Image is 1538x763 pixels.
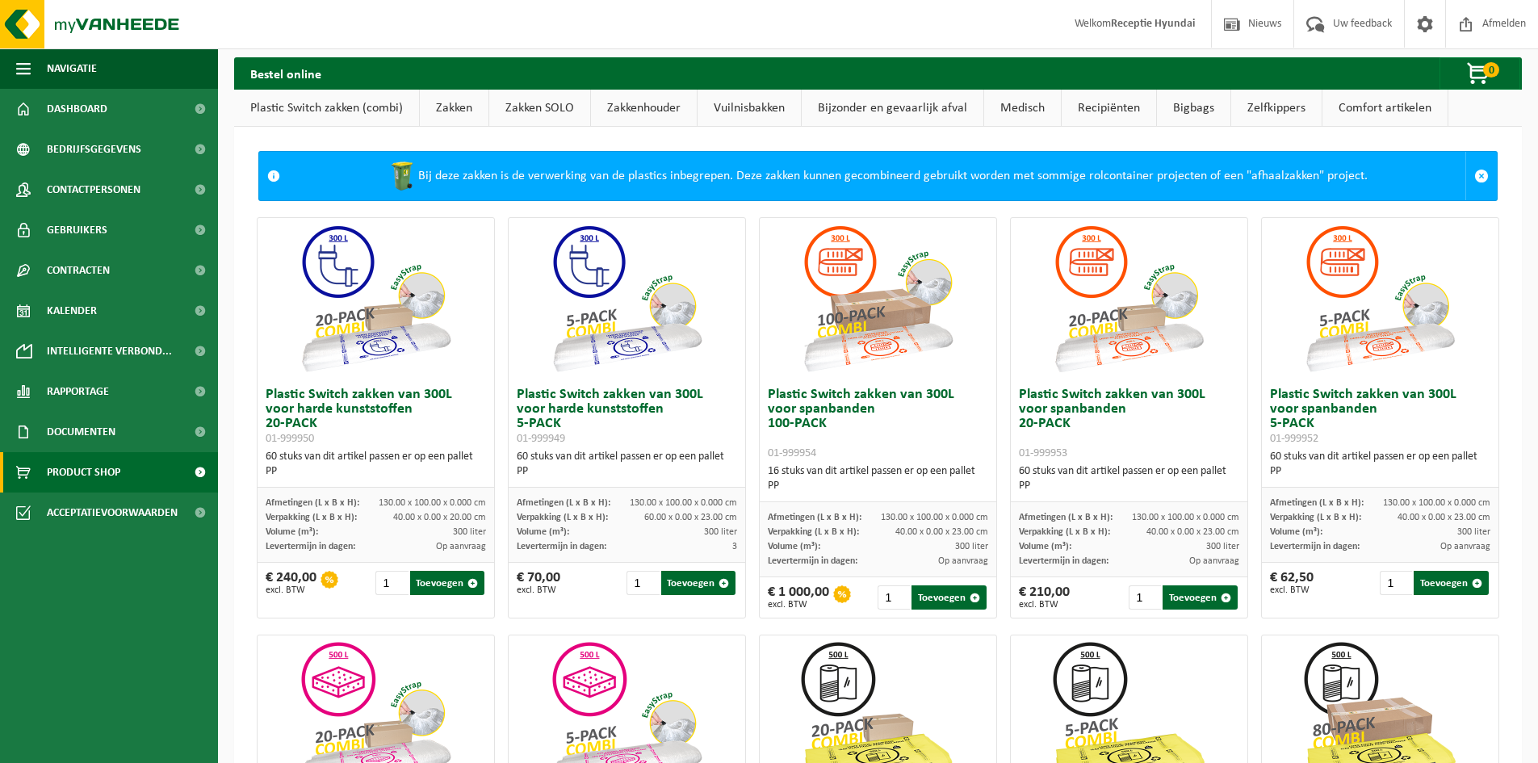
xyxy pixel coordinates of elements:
div: PP [1270,464,1490,479]
span: Afmetingen (L x B x H): [517,498,610,508]
div: Bij deze zakken is de verwerking van de plastics inbegrepen. Deze zakken kunnen gecombineerd gebr... [288,152,1465,200]
span: 300 liter [704,527,737,537]
h3: Plastic Switch zakken van 300L voor harde kunststoffen 5-PACK [517,388,737,446]
button: 0 [1440,57,1520,90]
span: Volume (m³): [1270,527,1322,537]
span: Gebruikers [47,210,107,250]
input: 1 [1380,571,1412,595]
a: Zakken SOLO [489,90,590,127]
div: € 1 000,00 [768,585,829,610]
a: Medisch [984,90,1061,127]
div: 16 stuks van dit artikel passen er op een pallet [768,464,988,493]
h3: Plastic Switch zakken van 300L voor harde kunststoffen 20-PACK [266,388,486,446]
span: 130.00 x 100.00 x 0.000 cm [1132,513,1239,522]
a: Sluit melding [1465,152,1497,200]
span: Op aanvraag [1440,542,1490,551]
span: excl. BTW [266,585,316,595]
span: Op aanvraag [436,542,486,551]
button: Toevoegen [911,585,987,610]
img: 01-999952 [1299,218,1460,379]
input: 1 [627,571,659,595]
button: Toevoegen [661,571,736,595]
span: Levertermijn in dagen: [1019,556,1108,566]
span: excl. BTW [1270,585,1314,595]
span: Rapportage [47,371,109,412]
span: Levertermijn in dagen: [517,542,606,551]
span: Navigatie [47,48,97,89]
span: 300 liter [453,527,486,537]
div: PP [1019,479,1239,493]
h3: Plastic Switch zakken van 300L voor spanbanden 100-PACK [768,388,988,460]
span: Levertermijn in dagen: [266,542,355,551]
span: Afmetingen (L x B x H): [1019,513,1113,522]
div: € 70,00 [517,571,560,595]
span: 40.00 x 0.00 x 23.00 cm [1398,513,1490,522]
div: € 62,50 [1270,571,1314,595]
span: Levertermijn in dagen: [1270,542,1360,551]
span: Verpakking (L x B x H): [517,513,608,522]
a: Zakkenhouder [591,90,697,127]
a: Bigbags [1157,90,1230,127]
div: € 240,00 [266,571,316,595]
span: 130.00 x 100.00 x 0.000 cm [379,498,486,508]
span: 300 liter [1457,527,1490,537]
span: excl. BTW [1019,600,1070,610]
span: Acceptatievoorwaarden [47,493,178,533]
span: Intelligente verbond... [47,331,172,371]
a: Recipiënten [1062,90,1156,127]
span: excl. BTW [768,600,829,610]
span: 60.00 x 0.00 x 23.00 cm [644,513,737,522]
span: Contactpersonen [47,170,140,210]
div: PP [768,479,988,493]
h3: Plastic Switch zakken van 300L voor spanbanden 5-PACK [1270,388,1490,446]
span: Documenten [47,412,115,452]
span: Verpakking (L x B x H): [1270,513,1361,522]
span: 01-999952 [1270,433,1318,445]
a: Vuilnisbakken [698,90,801,127]
span: 40.00 x 0.00 x 23.00 cm [1146,527,1239,537]
span: Verpakking (L x B x H): [768,527,859,537]
span: Bedrijfsgegevens [47,129,141,170]
img: 01-999954 [797,218,958,379]
div: 60 stuks van dit artikel passen er op een pallet [266,450,486,479]
span: 40.00 x 0.00 x 20.00 cm [393,513,486,522]
span: Levertermijn in dagen: [768,556,857,566]
img: 01-999953 [1048,218,1209,379]
button: Toevoegen [1163,585,1238,610]
span: Kalender [47,291,97,331]
span: Verpakking (L x B x H): [266,513,357,522]
span: 01-999953 [1019,447,1067,459]
a: Comfort artikelen [1322,90,1448,127]
span: Product Shop [47,452,120,493]
span: Op aanvraag [1189,556,1239,566]
span: 01-999950 [266,433,314,445]
button: Toevoegen [410,571,485,595]
span: 0 [1483,62,1499,78]
a: Zakken [420,90,488,127]
input: 1 [878,585,910,610]
span: Dashboard [47,89,107,129]
span: 300 liter [955,542,988,551]
div: 60 stuks van dit artikel passen er op een pallet [517,450,737,479]
span: 130.00 x 100.00 x 0.000 cm [881,513,988,522]
span: excl. BTW [517,585,560,595]
span: 300 liter [1206,542,1239,551]
h3: Plastic Switch zakken van 300L voor spanbanden 20-PACK [1019,388,1239,460]
span: Verpakking (L x B x H): [1019,527,1110,537]
a: Plastic Switch zakken (combi) [234,90,419,127]
div: 60 stuks van dit artikel passen er op een pallet [1270,450,1490,479]
button: Toevoegen [1414,571,1489,595]
h2: Bestel online [234,57,337,89]
span: Volume (m³): [266,527,318,537]
span: 01-999954 [768,447,816,459]
span: Afmetingen (L x B x H): [266,498,359,508]
span: Contracten [47,250,110,291]
strong: Receptie Hyundai [1111,18,1195,30]
span: Volume (m³): [1019,542,1071,551]
div: € 210,00 [1019,585,1070,610]
a: Zelfkippers [1231,90,1322,127]
span: 40.00 x 0.00 x 23.00 cm [895,527,988,537]
img: 01-999950 [295,218,456,379]
span: 130.00 x 100.00 x 0.000 cm [1383,498,1490,508]
span: 01-999949 [517,433,565,445]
